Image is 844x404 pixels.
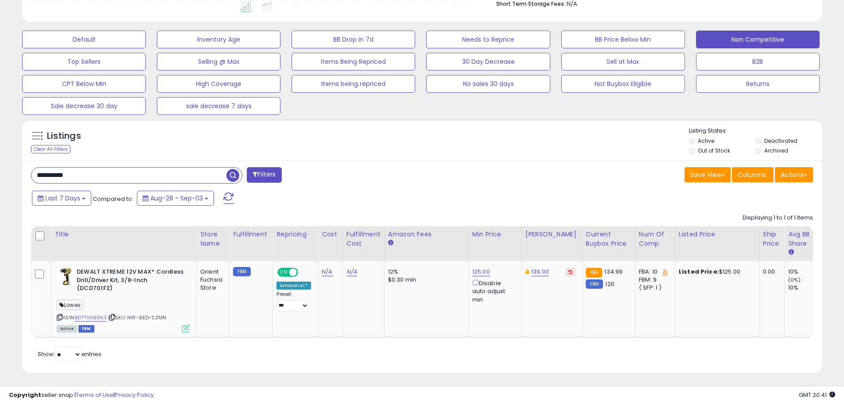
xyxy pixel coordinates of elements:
[322,267,332,276] a: N/A
[200,268,222,292] div: Orient Fuchsia Store
[108,314,166,321] span: | SKU: NW-IEED-SZMN
[561,53,685,71] button: Sell at Max
[276,282,311,290] div: Amazon AI *
[297,269,311,276] span: OFF
[57,268,190,331] div: ASIN:
[426,31,550,48] button: Needs to Reprice
[639,268,668,276] div: FBA: 10
[75,314,107,322] a: B07TVG85N3
[472,267,490,276] a: 125.00
[685,167,731,182] button: Save View
[525,230,578,239] div: [PERSON_NAME]
[150,194,203,203] span: Aug-28 - Sep-03
[233,267,250,276] small: FBM
[45,194,80,203] span: Last 7 Days
[38,350,101,358] span: Show: entries
[788,276,801,283] small: (0%)
[696,75,820,93] button: Returns
[115,391,154,399] a: Privacy Policy
[561,31,685,48] button: BB Price Below Min
[292,75,415,93] button: Items being repriced
[605,280,614,288] span: 120
[426,53,550,71] button: 30 Day Decrease
[696,31,820,48] button: Non Competitive
[561,75,685,93] button: Not Buybox Eligible
[22,31,146,48] button: Default
[639,284,668,292] div: ( SFP: 1 )
[346,230,381,248] div: Fulfillment Cost
[679,268,752,276] div: $125.00
[157,97,280,115] button: sale decrease 7 days
[388,276,462,284] div: $0.30 min
[531,267,549,276] a: 139.00
[31,145,70,153] div: Clear All Filters
[346,267,357,276] a: N/A
[93,195,133,203] span: Compared to:
[388,230,465,239] div: Amazon Fees
[738,170,766,179] span: Columns
[639,276,668,284] div: FBM: 9
[788,268,824,276] div: 10%
[279,269,290,276] span: ON
[57,268,74,286] img: 41XfwGN89ML._SL40_.jpg
[472,230,518,239] div: Min Price
[604,267,622,276] span: 134.99
[76,391,113,399] a: Terms of Use
[388,239,393,247] small: Amazon Fees.
[732,167,774,182] button: Columns
[788,230,821,248] div: Avg BB Share
[247,167,281,183] button: Filters
[788,248,793,256] small: Avg BB Share.
[54,230,193,239] div: Title
[696,53,820,71] button: B2B
[689,127,822,135] p: Listing States:
[22,97,146,115] button: Sale decrease 30 day
[137,191,214,206] button: Aug-28 - Sep-03
[788,284,824,292] div: 10%
[292,53,415,71] button: Items Being Repriced
[276,291,311,311] div: Preset:
[200,230,226,248] div: Store Name
[157,53,280,71] button: Selling @ Max
[743,214,813,222] div: Displaying 1 to 1 of 1 items
[763,268,778,276] div: 0.00
[322,230,339,239] div: Cost
[586,230,631,248] div: Current Buybox Price
[639,230,671,248] div: Num of Comp.
[426,75,550,93] button: No sales 30 days
[22,53,146,71] button: Top Sellers
[57,325,77,333] span: All listings currently available for purchase on Amazon
[388,268,462,276] div: 12%
[22,75,146,93] button: CPT Below Min
[57,300,83,310] span: Lowes
[586,268,602,278] small: FBA
[276,230,314,239] div: Repricing
[47,130,81,142] h5: Listings
[472,278,515,304] div: Disable auto adjust min
[586,279,603,289] small: FBM
[78,325,94,333] span: FBM
[799,391,835,399] span: 2025-09-12 20:41 GMT
[775,167,813,182] button: Actions
[763,230,781,248] div: Ship Price
[679,230,755,239] div: Listed Price
[157,31,280,48] button: Inventory Age
[764,147,788,154] label: Archived
[9,391,41,399] strong: Copyright
[77,268,184,295] b: DEWALT XTREME 12V MAX* Cordless Drill/Driver Kit, 3/8-Inch (DCD701F2)
[233,230,269,239] div: Fulfillment
[157,75,280,93] button: High Coverage
[679,267,719,276] b: Listed Price:
[32,191,91,206] button: Last 7 Days
[698,137,714,145] label: Active
[764,137,797,145] label: Deactivated
[292,31,415,48] button: BB Drop in 7d
[698,147,730,154] label: Out of Stock
[9,391,154,400] div: seller snap | |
